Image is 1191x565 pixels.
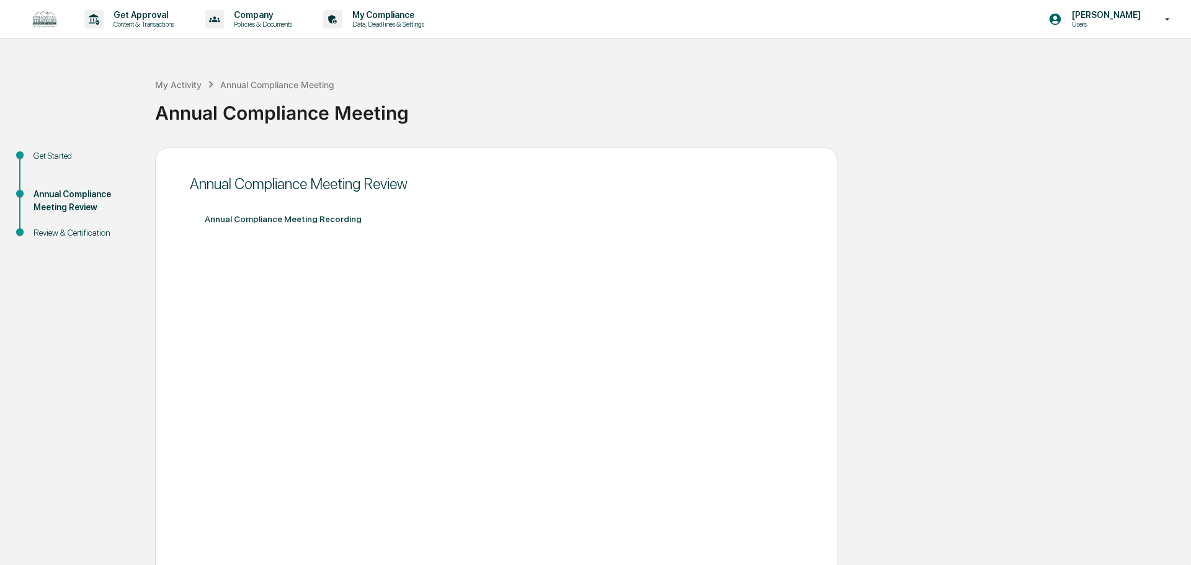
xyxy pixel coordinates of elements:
[220,79,334,90] div: Annual Compliance Meeting
[342,20,430,29] p: Data, Deadlines & Settings
[33,188,135,214] div: Annual Compliance Meeting Review
[33,149,135,162] div: Get Started
[190,175,803,193] div: Annual Compliance Meeting Review
[104,20,181,29] p: Content & Transactions
[224,10,298,20] p: Company
[1062,10,1147,20] p: [PERSON_NAME]
[30,8,60,31] img: logo
[224,20,298,29] p: Policies & Documents
[33,226,135,239] div: Review & Certification
[155,92,1185,124] div: Annual Compliance Meeting
[104,10,181,20] p: Get Approval
[205,229,788,557] iframe: Vimeo video player
[342,10,430,20] p: My Compliance
[1062,20,1147,29] p: Users
[155,79,202,90] div: My Activity
[205,214,788,224] div: Annual Compliance Meeting Recording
